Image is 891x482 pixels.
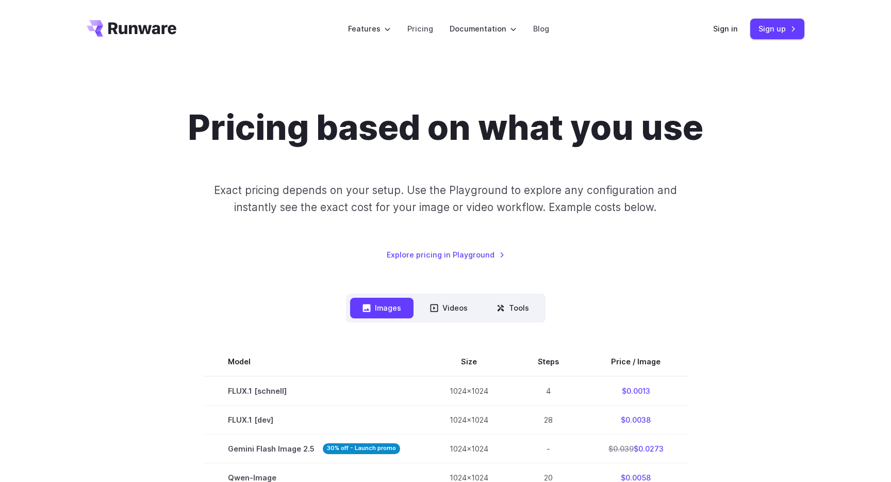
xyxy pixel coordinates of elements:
[533,23,549,35] a: Blog
[188,107,703,149] h1: Pricing based on what you use
[450,23,517,35] label: Documentation
[425,405,513,434] td: 1024x1024
[425,347,513,376] th: Size
[407,23,433,35] a: Pricing
[387,249,505,261] a: Explore pricing in Playground
[425,434,513,463] td: 1024x1024
[608,444,634,453] s: $0.039
[203,376,425,406] td: FLUX.1 [schnell]
[203,405,425,434] td: FLUX.1 [dev]
[323,443,400,454] strong: 30% off - Launch promo
[513,347,584,376] th: Steps
[203,347,425,376] th: Model
[713,23,738,35] a: Sign in
[584,376,688,406] td: $0.0013
[484,298,541,318] button: Tools
[584,434,688,463] td: $0.0273
[425,376,513,406] td: 1024x1024
[513,376,584,406] td: 4
[348,23,391,35] label: Features
[87,20,176,37] a: Go to /
[228,443,400,455] span: Gemini Flash Image 2.5
[750,19,804,39] a: Sign up
[350,298,414,318] button: Images
[194,182,697,216] p: Exact pricing depends on your setup. Use the Playground to explore any configuration and instantl...
[418,298,480,318] button: Videos
[584,347,688,376] th: Price / Image
[584,405,688,434] td: $0.0038
[513,405,584,434] td: 28
[513,434,584,463] td: -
